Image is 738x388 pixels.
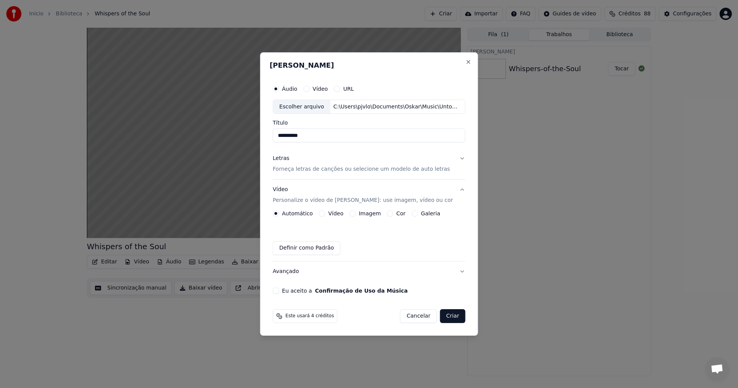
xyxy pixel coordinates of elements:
div: Vídeo [273,186,453,205]
button: Cancelar [400,309,437,323]
label: Eu aceito a [282,288,408,293]
h2: [PERSON_NAME] [270,62,469,69]
label: Automático [282,211,313,216]
label: Áudio [282,86,298,92]
div: Escolher arquivo [273,100,331,114]
p: Forneça letras de canções ou selecione um modelo de auto letras [273,166,450,173]
div: Letras [273,155,289,163]
label: Título [273,120,465,126]
label: Vídeo [312,86,328,92]
button: Avançado [273,261,465,281]
button: LetrasForneça letras de canções ou selecione um modelo de auto letras [273,149,465,180]
label: Cor [396,211,406,216]
div: VídeoPersonalize o vídeo de [PERSON_NAME]: use imagem, vídeo ou cor [273,210,465,261]
button: Definir como Padrão [273,241,341,255]
label: Imagem [359,211,381,216]
div: C:\Users\pjvlo\Documents\Oskar\Music\UntoldSky\Untold-Sky.wav [330,103,461,111]
button: Criar [440,309,465,323]
button: Eu aceito a [315,288,408,293]
label: URL [343,86,354,92]
label: Vídeo [328,211,344,216]
label: Galeria [421,211,440,216]
button: VídeoPersonalize o vídeo de [PERSON_NAME]: use imagem, vídeo ou cor [273,180,465,211]
p: Personalize o vídeo de [PERSON_NAME]: use imagem, vídeo ou cor [273,196,453,204]
span: Este usará 4 créditos [286,313,334,319]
